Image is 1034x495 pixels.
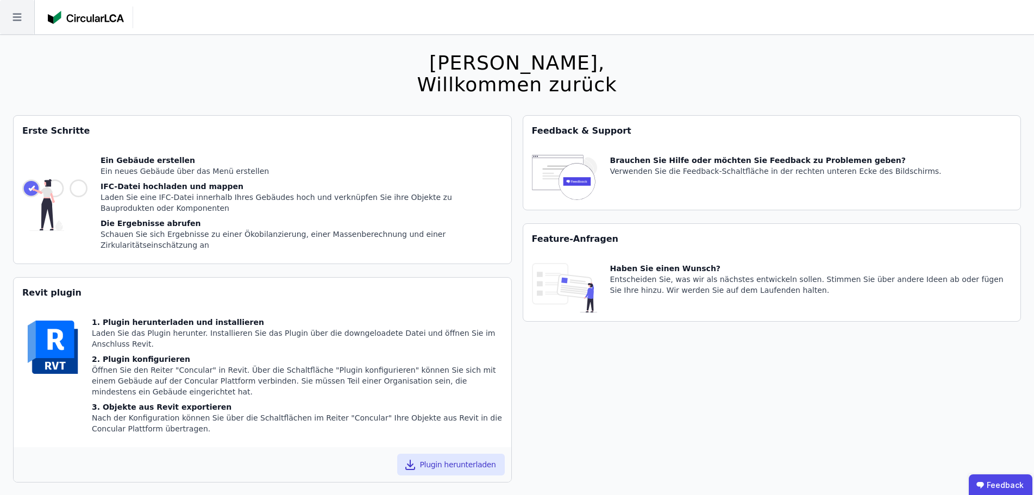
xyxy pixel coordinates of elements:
div: Die Ergebnisse abrufen [101,218,503,229]
button: Plugin herunterladen [397,454,505,475]
div: Brauchen Sie Hilfe oder möchten Sie Feedback zu Problemen geben? [610,155,942,166]
img: feature_request_tile-UiXE1qGU.svg [532,263,597,312]
div: IFC-Datei hochladen und mappen [101,181,503,192]
img: getting_started_tile-DrF_GRSv.svg [22,155,87,255]
div: Ein neues Gebäude über das Menü erstellen [101,166,503,177]
div: Nach der Konfiguration können Sie über die Schaltflächen im Reiter "Concular" Ihre Objekte aus Re... [92,412,503,434]
div: Laden Sie eine IFC-Datei innerhalb Ihres Gebäudes hoch und verknüpfen Sie ihre Objekte zu Bauprod... [101,192,503,214]
img: feedback-icon-HCTs5lye.svg [532,155,597,201]
div: Verwenden Sie die Feedback-Schaltfläche in der rechten unteren Ecke des Bildschirms. [610,166,942,177]
img: Concular [48,11,124,24]
div: Ein Gebäude erstellen [101,155,503,166]
div: Erste Schritte [14,116,511,146]
div: Feature-Anfragen [523,224,1021,254]
div: Feedback & Support [523,116,1021,146]
div: Revit plugin [14,278,511,308]
div: [PERSON_NAME], [417,52,617,74]
div: Laden Sie das Plugin herunter. Installieren Sie das Plugin über die downgeloadete Datei und öffne... [92,328,503,349]
div: 1. Plugin herunterladen und installieren [92,317,503,328]
div: Öffnen Sie den Reiter "Concular" in Revit. Über die Schaltfläche "Plugin konfigurieren" können Si... [92,365,503,397]
div: Schauen Sie sich Ergebnisse zu einer Ökobilanzierung, einer Massenberechnung und einer Zirkularit... [101,229,503,250]
img: revit-YwGVQcbs.svg [22,317,83,378]
div: Willkommen zurück [417,74,617,96]
div: 3. Objekte aus Revit exportieren [92,402,503,412]
div: Haben Sie einen Wunsch? [610,263,1012,274]
div: Entscheiden Sie, was wir als nächstes entwickeln sollen. Stimmen Sie über andere Ideen ab oder fü... [610,274,1012,296]
div: 2. Plugin konfigurieren [92,354,503,365]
